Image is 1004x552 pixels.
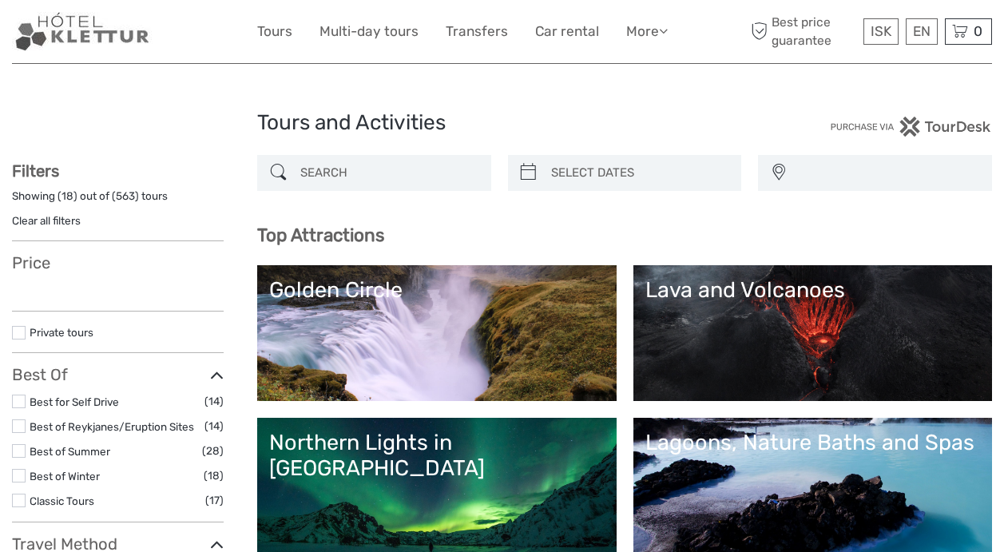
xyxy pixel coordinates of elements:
[257,110,748,136] h1: Tours and Activities
[205,491,224,510] span: (17)
[12,189,224,213] div: Showing ( ) out of ( ) tours
[830,117,992,137] img: PurchaseViaTourDesk.png
[30,470,100,483] a: Best of Winter
[319,20,419,43] a: Multi-day tours
[545,159,734,187] input: SELECT DATES
[12,253,224,272] h3: Price
[294,159,483,187] input: SEARCH
[645,277,981,389] a: Lava and Volcanoes
[269,277,605,389] a: Golden Circle
[12,12,153,51] img: Our services
[202,442,224,460] span: (28)
[971,23,985,39] span: 0
[257,20,292,43] a: Tours
[446,20,508,43] a: Transfers
[269,430,605,482] div: Northern Lights in [GEOGRAPHIC_DATA]
[30,395,119,408] a: Best for Self Drive
[30,420,194,433] a: Best of Reykjanes/Eruption Sites
[645,430,981,542] a: Lagoons, Nature Baths and Spas
[204,392,224,411] span: (14)
[30,494,94,507] a: Classic Tours
[257,224,384,246] b: Top Attractions
[12,365,224,384] h3: Best Of
[30,445,110,458] a: Best of Summer
[12,214,81,227] a: Clear all filters
[269,277,605,303] div: Golden Circle
[906,18,938,45] div: EN
[269,430,605,542] a: Northern Lights in [GEOGRAPHIC_DATA]
[645,277,981,303] div: Lava and Volcanoes
[535,20,599,43] a: Car rental
[204,467,224,485] span: (18)
[12,161,59,181] strong: Filters
[747,14,859,49] span: Best price guarantee
[116,189,135,204] label: 563
[645,430,981,455] div: Lagoons, Nature Baths and Spas
[62,189,73,204] label: 18
[204,417,224,435] span: (14)
[626,20,668,43] a: More
[30,326,93,339] a: Private tours
[871,23,891,39] span: ISK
